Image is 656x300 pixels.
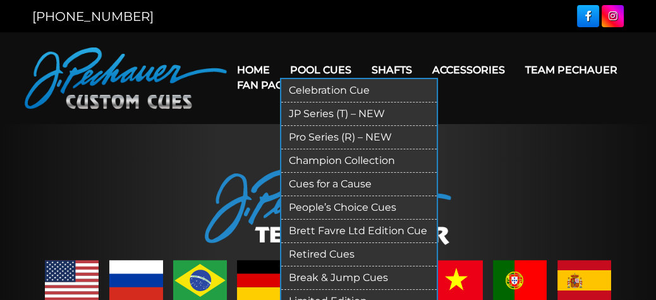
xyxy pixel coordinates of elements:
a: Celebration Cue [281,79,437,103]
img: Pechauer Custom Cues [25,47,227,109]
a: Brett Favre Ltd Edition Cue [281,220,437,243]
a: Team Pechauer [515,54,628,86]
a: Pool Cues [280,54,361,86]
a: Home [227,54,280,86]
a: Fan Page [227,69,300,101]
a: JP Series (T) – NEW [281,103,437,126]
a: Warranty [300,69,382,101]
a: [PHONE_NUMBER] [32,9,154,24]
a: Shafts [361,54,422,86]
a: Retired Cues [281,243,437,266]
a: People’s Choice Cues [281,196,437,220]
a: Champion Collection [281,149,437,173]
a: Cart [382,69,430,101]
a: Break & Jump Cues [281,266,437,290]
a: Pro Series (R) – NEW [281,126,437,149]
a: Accessories [422,54,515,86]
a: Cues for a Cause [281,173,437,196]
